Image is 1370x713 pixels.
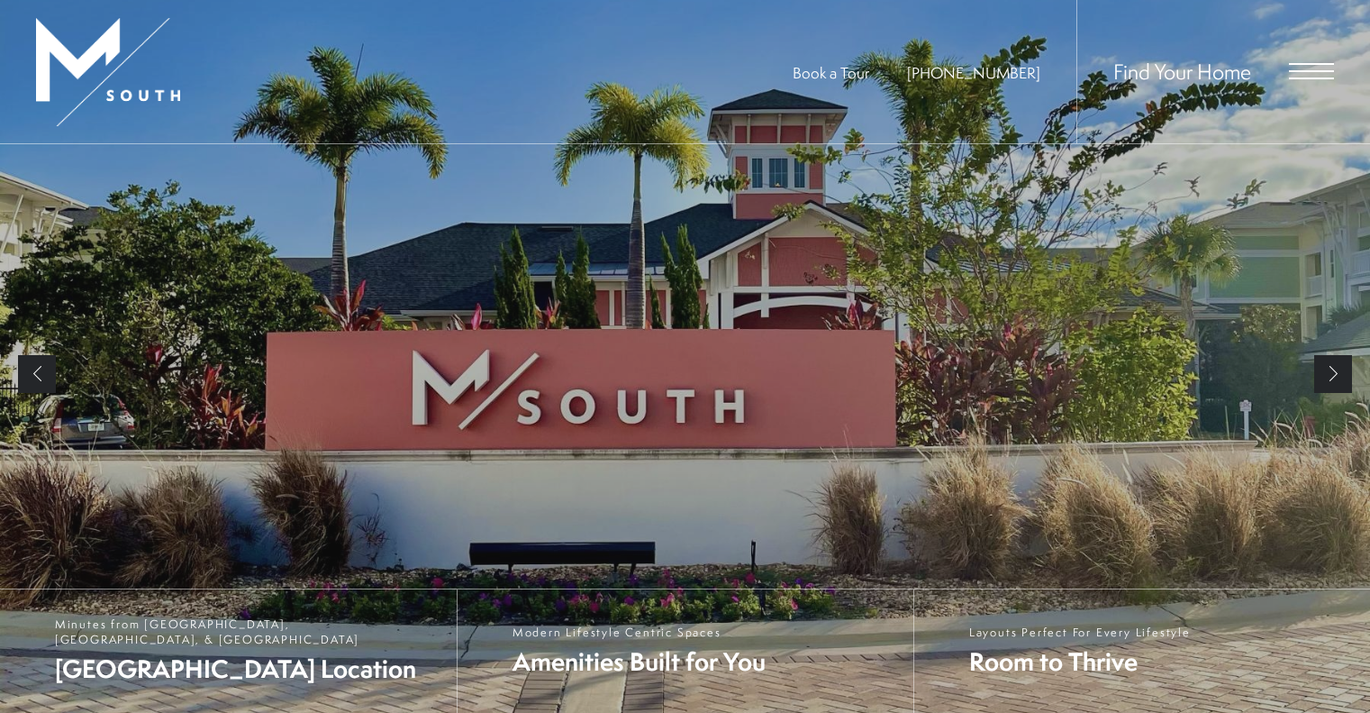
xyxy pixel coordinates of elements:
span: Minutes from [GEOGRAPHIC_DATA], [GEOGRAPHIC_DATA], & [GEOGRAPHIC_DATA] [55,617,439,647]
span: [GEOGRAPHIC_DATA] Location [55,652,439,686]
span: [PHONE_NUMBER] [907,62,1040,83]
span: Modern Lifestyle Centric Spaces [513,625,766,640]
a: Next [1314,355,1352,393]
a: Find Your Home [1113,57,1251,86]
a: Book a Tour [793,62,869,83]
a: Previous [18,355,56,393]
a: Layouts Perfect For Every Lifestyle [913,590,1370,713]
span: Room to Thrive [969,644,1191,679]
img: MSouth [36,18,180,126]
button: Open Menu [1289,63,1334,79]
a: Call Us at 813-570-8014 [907,62,1040,83]
span: Layouts Perfect For Every Lifestyle [969,625,1191,640]
a: Modern Lifestyle Centric Spaces [457,590,913,713]
span: Amenities Built for You [513,644,766,679]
